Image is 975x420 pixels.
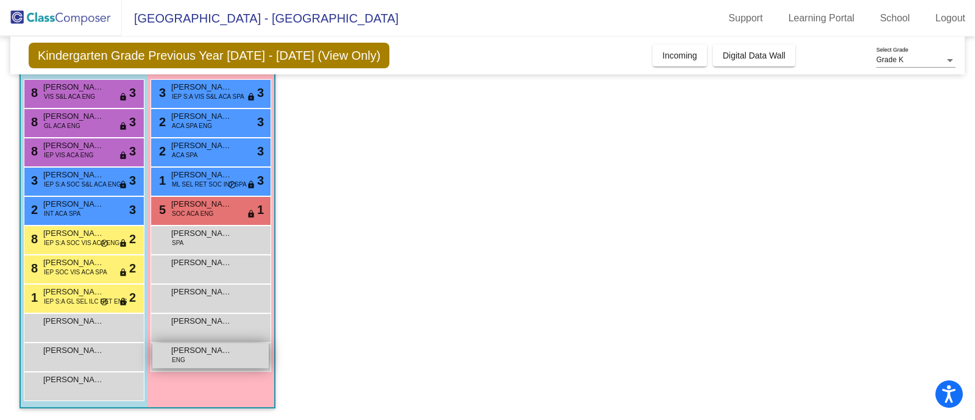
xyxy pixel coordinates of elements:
[129,259,136,277] span: 2
[870,9,920,28] a: School
[44,121,80,130] span: GL ACA ENG
[43,257,104,269] span: [PERSON_NAME]
[44,151,94,160] span: IEP VIS ACA ENG
[100,239,108,249] span: do_not_disturb_alt
[29,43,389,68] span: Kindergarten Grade Previous Year [DATE] - [DATE] (View Only)
[171,315,232,327] span: [PERSON_NAME]
[43,169,104,181] span: [PERSON_NAME]
[653,44,707,66] button: Incoming
[28,262,38,275] span: 8
[156,174,166,187] span: 1
[43,315,104,327] span: [PERSON_NAME]
[44,297,127,306] span: IEP S:A GL SEL ILC RET ENG
[44,238,119,247] span: IEP S:A SOC VIS ACA ENG
[247,180,255,190] span: lock
[119,180,127,190] span: lock
[172,151,197,160] span: ACA SPA
[172,92,244,101] span: IEP S:A VIS S&L ACA SPA
[28,174,38,187] span: 3
[44,268,107,277] span: IEP SOC VIS ACA SPA
[100,297,108,307] span: do_not_disturb_alt
[172,121,212,130] span: ACA SPA ENG
[247,93,255,102] span: lock
[247,210,255,219] span: lock
[44,209,80,218] span: INT ACA SPA
[156,115,166,129] span: 2
[257,171,264,190] span: 3
[119,239,127,249] span: lock
[119,151,127,161] span: lock
[119,297,127,307] span: lock
[129,171,136,190] span: 3
[43,227,104,240] span: [PERSON_NAME]
[119,268,127,278] span: lock
[28,291,38,304] span: 1
[257,113,264,131] span: 3
[28,203,38,216] span: 2
[43,374,104,386] span: [PERSON_NAME]
[171,227,232,240] span: [PERSON_NAME]
[257,142,264,160] span: 3
[719,9,773,28] a: Support
[713,44,795,66] button: Digital Data Wall
[28,86,38,99] span: 8
[171,110,232,123] span: [PERSON_NAME]
[44,92,95,101] span: VIS S&L ACA ENG
[228,180,236,190] span: do_not_disturb_alt
[129,288,136,307] span: 2
[662,51,697,60] span: Incoming
[129,142,136,160] span: 3
[129,113,136,131] span: 3
[119,93,127,102] span: lock
[257,201,264,219] span: 1
[129,84,136,102] span: 3
[43,198,104,210] span: [PERSON_NAME]
[28,144,38,158] span: 8
[28,232,38,246] span: 8
[926,9,975,28] a: Logout
[171,81,232,93] span: [PERSON_NAME] [PERSON_NAME]
[171,169,232,181] span: [PERSON_NAME]
[172,355,185,365] span: ENG
[129,230,136,248] span: 2
[43,140,104,152] span: [PERSON_NAME]
[156,203,166,216] span: 5
[44,180,121,189] span: IEP S:A SOC S&L ACA ENG
[156,144,166,158] span: 2
[43,286,104,298] span: [PERSON_NAME]
[172,180,247,189] span: ML SEL RET SOC INT SPA
[28,115,38,129] span: 8
[43,81,104,93] span: [PERSON_NAME]
[723,51,785,60] span: Digital Data Wall
[876,55,904,64] span: Grade K
[172,238,183,247] span: SPA
[43,110,104,123] span: [PERSON_NAME]
[171,198,232,210] span: [PERSON_NAME]
[171,140,232,152] span: [PERSON_NAME]
[171,286,232,298] span: [PERSON_NAME]
[779,9,865,28] a: Learning Portal
[122,9,399,28] span: [GEOGRAPHIC_DATA] - [GEOGRAPHIC_DATA]
[43,344,104,357] span: [PERSON_NAME]
[119,122,127,132] span: lock
[257,84,264,102] span: 3
[129,201,136,219] span: 3
[156,86,166,99] span: 3
[171,257,232,269] span: [PERSON_NAME]
[171,344,232,357] span: [PERSON_NAME]
[172,209,213,218] span: SOC ACA ENG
